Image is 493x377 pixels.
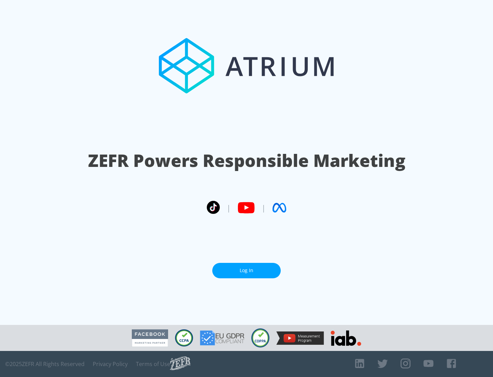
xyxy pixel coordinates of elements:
a: Privacy Policy [93,361,128,367]
img: YouTube Measurement Program [276,331,324,345]
img: COPPA Compliant [251,328,269,348]
a: Log In [212,263,281,278]
span: © 2025 ZEFR All Rights Reserved [5,361,85,367]
span: | [262,203,266,213]
img: CCPA Compliant [175,329,193,346]
span: | [227,203,231,213]
a: Terms of Use [136,361,170,367]
img: GDPR Compliant [200,330,244,345]
img: IAB [331,330,361,346]
img: Facebook Marketing Partner [132,329,168,347]
h1: ZEFR Powers Responsible Marketing [88,149,405,172]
